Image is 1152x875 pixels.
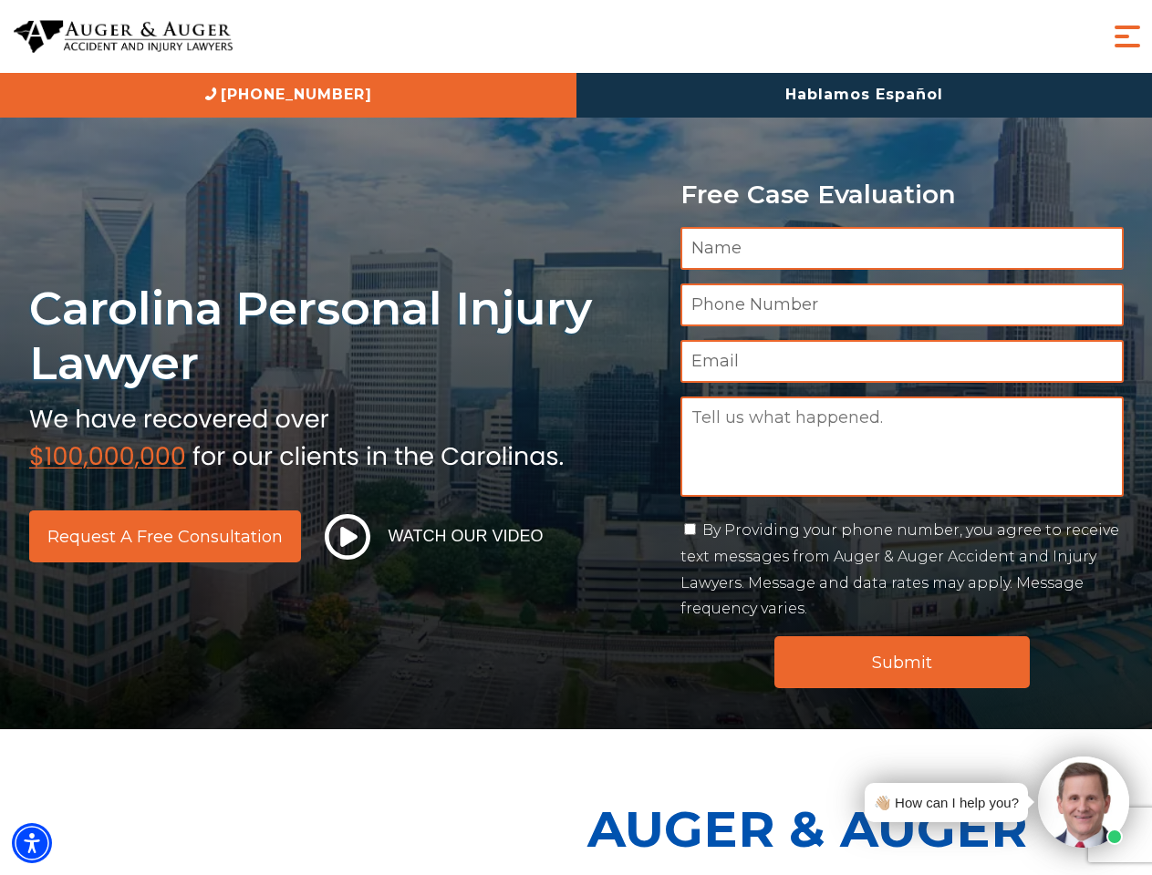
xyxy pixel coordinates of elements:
[319,513,549,561] button: Watch Our Video
[874,790,1019,815] div: 👋🏼 How can I help you?
[680,283,1124,326] input: Phone Number
[29,400,564,469] img: sub text
[680,180,1124,209] p: Free Case Evaluation
[29,510,301,562] a: Request a Free Consultation
[1109,18,1146,55] button: Menu
[680,227,1124,270] input: Name
[680,521,1119,617] label: By Providing your phone number, you agree to receive text messages from Auger & Auger Accident an...
[29,281,659,391] h1: Carolina Personal Injury Lawyer
[774,636,1030,688] input: Submit
[1038,757,1129,848] img: Intaker widget Avatar
[680,340,1124,383] input: Email
[47,529,283,545] span: Request a Free Consultation
[12,823,52,863] div: Accessibility Menu
[587,784,1142,874] p: Auger & Auger
[14,20,233,54] img: Auger & Auger Accident and Injury Lawyers Logo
